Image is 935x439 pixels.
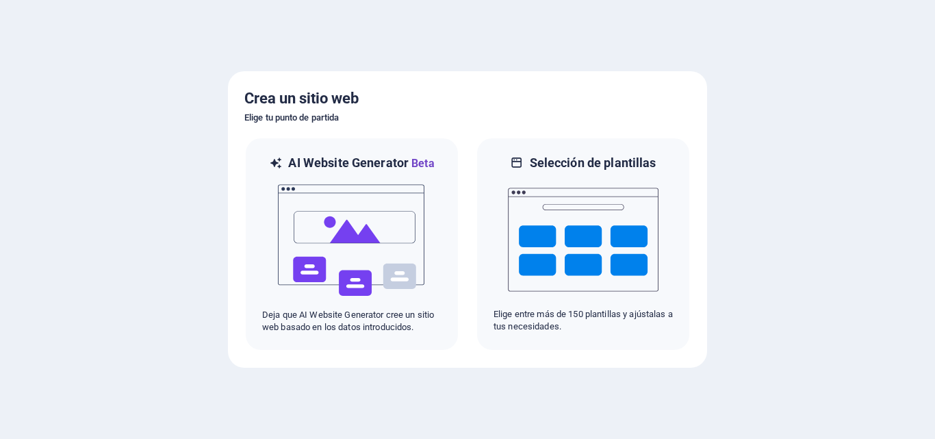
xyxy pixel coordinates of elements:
div: AI Website GeneratorBetaaiDeja que AI Website Generator cree un sitio web basado en los datos int... [244,137,459,351]
img: ai [277,172,427,309]
p: Deja que AI Website Generator cree un sitio web basado en los datos introducidos. [262,309,441,334]
span: Beta [409,157,435,170]
div: Selección de plantillasElige entre más de 150 plantillas y ajústalas a tus necesidades. [476,137,691,351]
h6: Elige tu punto de partida [244,110,691,126]
p: Elige entre más de 150 plantillas y ajústalas a tus necesidades. [494,308,673,333]
h6: AI Website Generator [288,155,434,172]
h5: Crea un sitio web [244,88,691,110]
h6: Selección de plantillas [530,155,656,171]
